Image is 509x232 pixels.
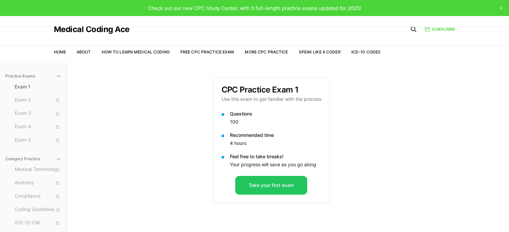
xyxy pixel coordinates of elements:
[15,96,61,104] span: Exam 2
[3,71,64,81] button: Practice Exams
[15,179,61,187] span: Anatomy
[15,219,61,227] span: ICD-10-CM
[235,176,307,195] button: Take your first exam
[15,166,61,173] span: Medical Terminology
[222,86,321,94] h3: CPC Practice Exam 1
[180,49,234,54] a: Free CPC Practice Exam
[12,135,64,146] button: Exam 5
[496,3,506,13] button: close
[15,123,61,131] span: Exam 4
[77,49,91,54] a: About
[3,154,64,164] button: Category Practice
[12,218,64,228] button: ICD-10-CM
[12,108,64,119] button: Exam 3
[15,83,61,90] span: Exam 1
[15,206,61,213] span: Coding Guidelines
[12,178,64,188] button: Anatomy
[12,81,64,92] button: Exam 1
[54,25,130,33] a: Medical Coding Ace
[15,193,61,200] span: Compliance
[351,49,380,54] a: ICD-10 Codes
[245,49,288,54] a: More CPC Practice
[54,49,66,54] a: Home
[102,49,170,54] a: How to Learn Medical Coding
[12,95,64,105] button: Exam 2
[15,110,61,117] span: Exam 3
[230,140,321,147] p: 4 hours
[15,137,61,144] span: Exam 5
[12,191,64,202] button: Compliance
[148,5,361,11] span: Check out our new CPC Study Center, with 5 full-length practice exams updated for 2025!
[230,132,321,139] p: Recommended time
[230,161,321,168] p: Your progress will save as you go along
[425,26,455,32] a: Subscribe
[222,96,321,102] p: Use this exam to get familiar with the process
[230,153,321,160] p: Feel free to take breaks!
[299,49,341,54] a: Speak Like a Coder
[12,122,64,132] button: Exam 4
[230,110,321,117] p: Questions
[12,164,64,175] button: Medical Terminology
[230,119,321,125] p: 100
[12,204,64,215] button: Coding Guidelines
